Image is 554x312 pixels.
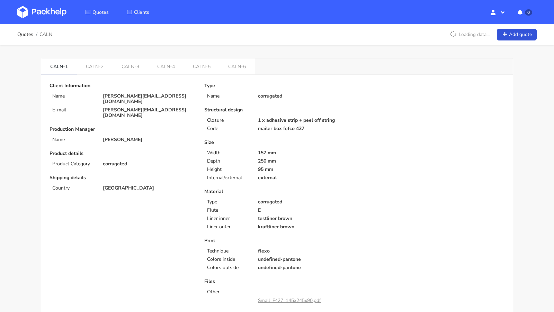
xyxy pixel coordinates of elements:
p: Width [207,150,249,156]
p: Flute [207,208,249,213]
p: mailer box fefco 427 [258,126,350,131]
p: Structural design [204,107,349,113]
a: CALN-1 [41,58,77,74]
p: corrugated [103,161,195,167]
p: Country [52,185,95,191]
p: 157 mm [258,150,350,156]
p: Name [207,93,249,99]
a: CALN-2 [77,58,113,74]
p: 250 mm [258,158,350,164]
p: E [258,208,350,213]
p: Depth [207,158,249,164]
p: [GEOGRAPHIC_DATA] [103,185,195,191]
p: Production Manager [50,127,195,132]
p: Height [207,167,249,172]
p: Other [207,289,249,295]
p: undefined-pantone [258,265,350,270]
p: [PERSON_NAME] [103,137,195,143]
p: Loading data... [446,29,493,40]
nav: breadcrumb [17,28,52,42]
a: CALN-4 [148,58,184,74]
p: Liner outer [207,224,249,230]
p: testliner brown [258,216,350,221]
p: Closure [207,118,249,123]
p: corrugated [258,93,350,99]
span: Quotes [92,9,109,16]
img: Dashboard [17,6,66,18]
p: Material [204,189,349,194]
p: Product Category [52,161,95,167]
p: Shipping details [50,175,195,181]
p: Client Information [50,83,195,89]
span: 0 [525,9,532,16]
p: Technique [207,248,249,254]
a: CALN-6 [220,58,255,74]
p: [PERSON_NAME][EMAIL_ADDRESS][DOMAIN_NAME] [103,93,195,104]
a: Quotes [77,6,117,18]
a: CALN-5 [184,58,220,74]
p: external [258,175,350,181]
p: kraftliner brown [258,224,350,230]
a: Quotes [17,32,33,37]
p: flexo [258,248,350,254]
a: Clients [118,6,158,18]
p: 1 x adhesive strip + peel off string [258,118,350,123]
span: Clients [134,9,149,16]
p: Type [207,199,249,205]
a: CALN-3 [113,58,148,74]
p: Liner inner [207,216,249,221]
p: Files [204,279,349,284]
p: Colors inside [207,257,249,262]
a: Add quote [497,29,537,41]
p: Size [204,140,349,145]
button: 0 [512,6,537,18]
p: Name [52,137,95,143]
p: corrugated [258,199,350,205]
p: Product details [50,151,195,156]
p: Type [204,83,349,89]
p: Code [207,126,249,131]
a: Small_F427_145x245x90.pdf [258,297,321,304]
p: Print [204,238,349,244]
p: Colors outside [207,265,249,270]
p: Internal/external [207,175,249,181]
p: 95 mm [258,167,350,172]
p: Name [52,93,95,99]
p: undefined-pantone [258,257,350,262]
p: E-mail [52,107,95,113]
p: [PERSON_NAME][EMAIL_ADDRESS][DOMAIN_NAME] [103,107,195,118]
span: CALN [39,32,52,37]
